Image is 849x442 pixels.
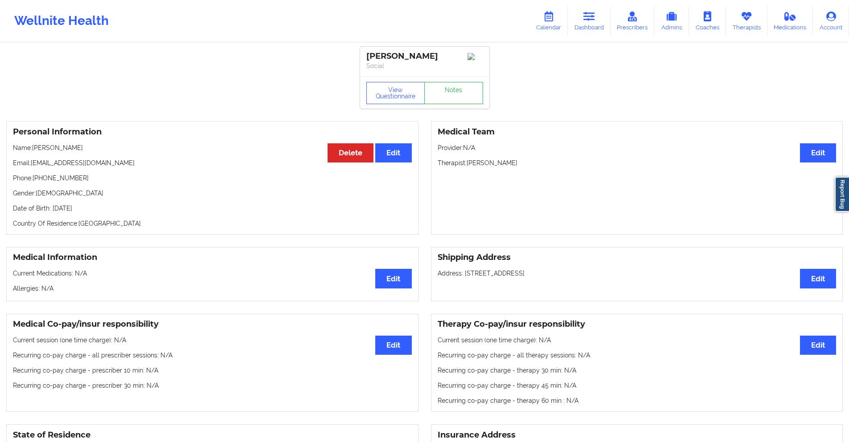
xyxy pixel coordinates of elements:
p: Address: [STREET_ADDRESS] [438,269,837,278]
p: Country Of Residence: [GEOGRAPHIC_DATA] [13,219,412,228]
button: Edit [800,269,836,288]
h3: Medical Information [13,252,412,263]
h3: Medical Team [438,127,837,137]
h3: Medical Co-pay/insur responsibility [13,319,412,329]
div: [PERSON_NAME] [366,51,483,61]
button: Edit [800,336,836,355]
h3: Shipping Address [438,252,837,263]
a: Dashboard [568,6,611,36]
h3: Insurance Address [438,430,837,440]
h3: Therapy Co-pay/insur responsibility [438,319,837,329]
a: Prescribers [611,6,655,36]
p: Email: [EMAIL_ADDRESS][DOMAIN_NAME] [13,158,412,167]
p: Therapist: [PERSON_NAME] [438,158,837,167]
p: Recurring co-pay charge - all therapy sessions : N/A [438,351,837,360]
button: View Questionnaire [366,82,425,104]
a: Calendar [529,6,568,36]
p: Date of Birth: [DATE] [13,204,412,213]
p: Current Medications: N/A [13,269,412,278]
h3: State of Residence [13,430,412,440]
p: Recurring co-pay charge - therapy 30 min : N/A [438,366,837,375]
p: Recurring co-pay charge - therapy 45 min : N/A [438,381,837,390]
p: Social [366,61,483,70]
a: Therapists [726,6,767,36]
p: Recurring co-pay charge - prescriber 30 min : N/A [13,381,412,390]
button: Edit [375,336,411,355]
a: Admins [654,6,689,36]
img: Image%2Fplaceholer-image.png [468,53,483,60]
button: Edit [800,143,836,162]
h3: Personal Information [13,127,412,137]
p: Current session (one time charge): N/A [438,336,837,345]
p: Recurring co-pay charge - all prescriber sessions : N/A [13,351,412,360]
p: Gender: [DEMOGRAPHIC_DATA] [13,189,412,198]
p: Provider: N/A [438,143,837,152]
p: Recurring co-pay charge - therapy 60 min : N/A [438,396,837,405]
button: Delete [328,143,373,162]
button: Edit [375,143,411,162]
p: Phone: [PHONE_NUMBER] [13,174,412,182]
a: Coaches [689,6,726,36]
a: Report Bug [835,177,849,212]
a: Medications [767,6,813,36]
p: Recurring co-pay charge - prescriber 10 min : N/A [13,366,412,375]
button: Edit [375,269,411,288]
a: Notes [424,82,483,104]
p: Current session (one time charge): N/A [13,336,412,345]
a: Account [813,6,849,36]
p: Allergies: N/A [13,284,412,293]
p: Name: [PERSON_NAME] [13,143,412,152]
